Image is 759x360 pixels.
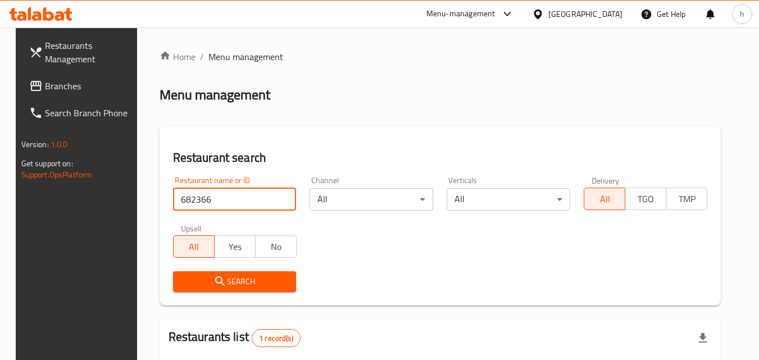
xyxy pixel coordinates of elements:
span: TGO [630,191,662,207]
a: Support.OpsPlatform [21,167,93,182]
div: Export file [689,325,716,352]
span: 1 record(s) [252,333,300,344]
span: Search [182,275,288,289]
span: No [260,239,292,255]
a: Search Branch Phone [20,99,143,126]
span: 1.0.0 [51,137,68,152]
li: / [200,50,204,63]
h2: Restaurant search [173,149,708,166]
button: No [255,235,297,258]
span: Branches [45,79,134,93]
span: h [740,8,744,20]
button: All [173,235,215,258]
span: All [178,239,210,255]
input: Search for restaurant name or ID.. [173,188,297,211]
button: All [584,188,625,210]
span: Menu management [208,50,283,63]
a: Home [160,50,196,63]
button: TGO [625,188,666,210]
label: Upsell [181,224,202,232]
div: Total records count [252,329,301,347]
label: Delivery [592,176,620,184]
nav: breadcrumb [160,50,721,63]
div: All [447,188,570,211]
span: Get support on: [21,156,73,171]
div: Menu-management [426,7,496,21]
a: Branches [20,72,143,99]
span: Search Branch Phone [45,106,134,120]
button: Yes [214,235,256,258]
a: Restaurants Management [20,32,143,72]
h2: Menu management [160,86,270,104]
div: All [310,188,433,211]
span: Yes [219,239,251,255]
span: All [589,191,621,207]
button: Search [173,271,297,292]
button: TMP [666,188,707,210]
span: Restaurants Management [45,39,134,66]
div: [GEOGRAPHIC_DATA] [548,8,622,20]
h2: Restaurants list [169,329,301,347]
span: TMP [671,191,703,207]
span: Version: [21,137,49,152]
